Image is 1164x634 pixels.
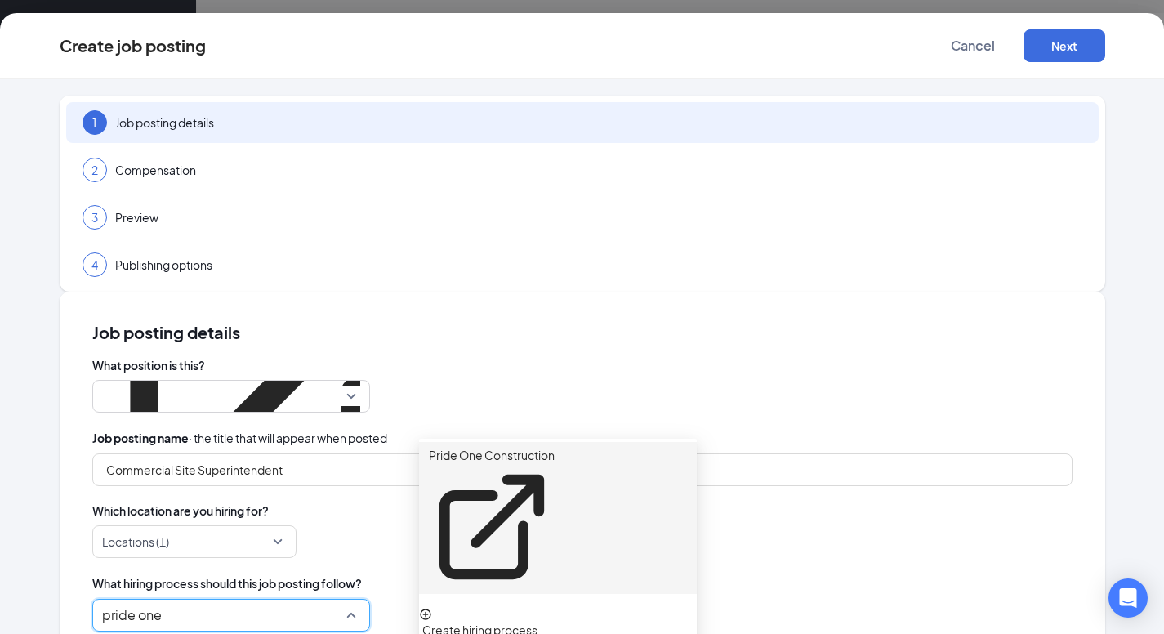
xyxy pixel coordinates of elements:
span: Compensation [115,162,1082,178]
div: Pride One Construction [429,446,555,590]
span: Which location are you hiring for? [92,502,1073,519]
svg: ExternalLink [429,464,555,590]
svg: PlusCircle [419,608,432,621]
span: Job posting details [115,114,1082,131]
div: Open Intercom Messenger [1108,578,1148,618]
div: Pride One- Commercial Site Superintendent Cinci [102,209,439,563]
span: 3 [91,209,98,225]
span: 1 [91,114,98,131]
span: Cancel [951,38,995,54]
span: 4 [91,257,98,273]
span: Preview [115,209,1082,225]
span: What position is this? [92,357,1073,373]
button: Cancel [932,29,1014,62]
span: Publishing options [115,257,1082,273]
b: Job posting name [92,431,189,445]
div: Create job posting [60,37,206,55]
svg: ExternalLink [102,225,439,563]
span: 2 [91,162,98,178]
span: What hiring process should this job posting follow? [92,574,362,592]
p: Pride One Construction [429,446,555,464]
span: Job posting details [92,324,1073,341]
button: Next [1024,29,1105,62]
span: · the title that will appear when posted [92,429,387,447]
